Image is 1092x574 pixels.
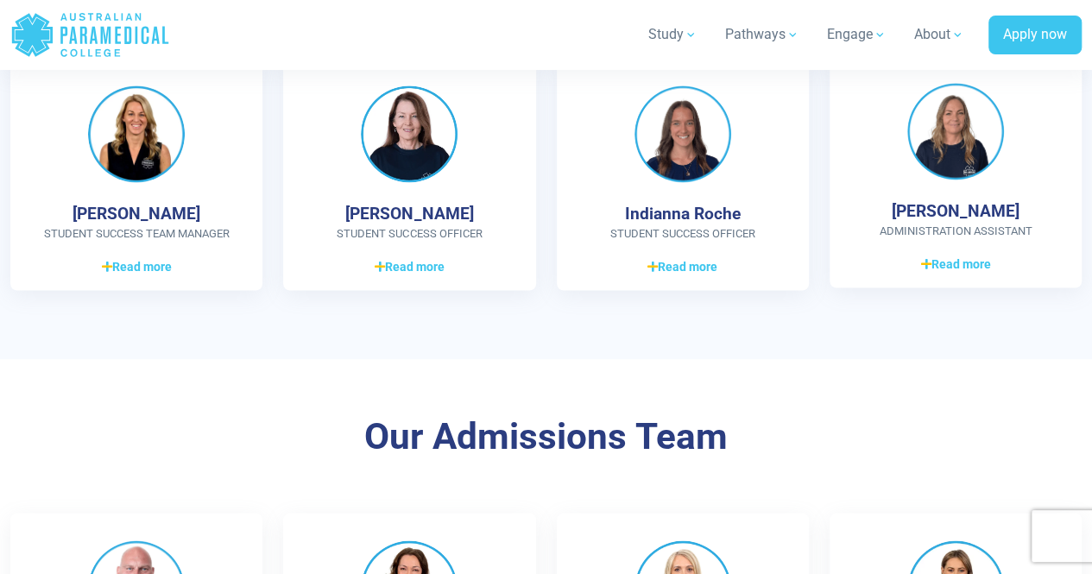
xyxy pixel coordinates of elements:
a: Apply now [988,16,1082,55]
img: Kym Rudnick [361,85,458,182]
span: Read more [920,255,990,273]
span: Administration Assistant [857,222,1054,239]
a: Read more [857,253,1054,274]
h4: [PERSON_NAME] [73,203,200,223]
span: Read more [647,257,717,275]
a: Australian Paramedical College [10,7,170,63]
h4: [PERSON_NAME] [892,200,1019,220]
a: Study [638,10,708,59]
img: Marianne Paterson [907,83,1004,180]
span: Read more [102,257,172,275]
a: Read more [311,255,508,276]
span: Student Success Team Manager [38,224,235,242]
span: Student Success Officer [311,224,508,242]
a: Engage [817,10,897,59]
img: Jackie McCudden [88,85,185,182]
a: About [904,10,975,59]
span: Student Success Officer [584,224,781,242]
span: Read more [375,257,445,275]
a: Read more [38,255,235,276]
img: Indianna Roche [634,85,731,182]
h4: Indianna Roche [625,203,741,223]
h4: [PERSON_NAME] [345,203,473,223]
a: Pathways [715,10,810,59]
a: Read more [584,255,781,276]
h3: Our Admissions Team [91,414,1001,458]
